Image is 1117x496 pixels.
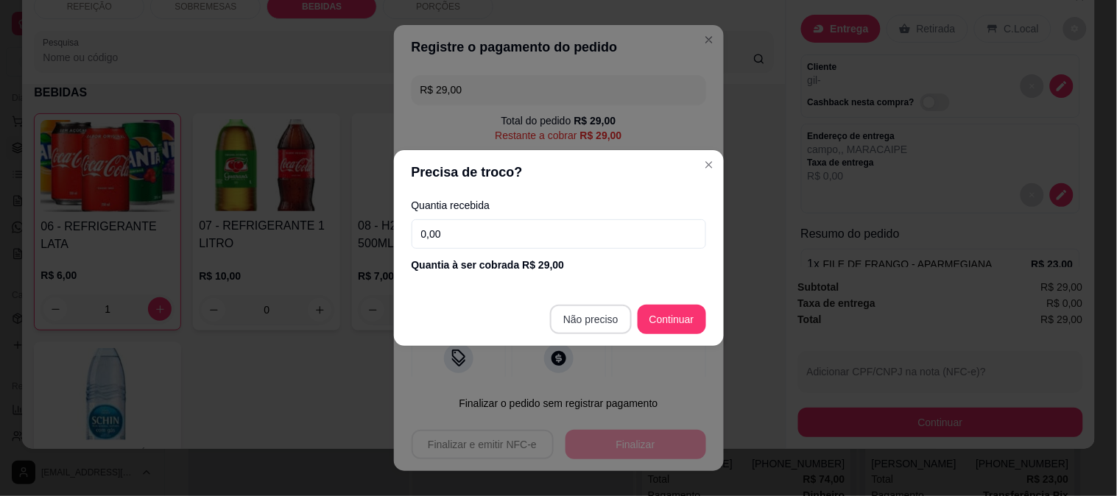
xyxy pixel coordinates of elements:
[412,200,706,210] label: Quantia recebida
[412,258,706,272] div: Quantia à ser cobrada R$ 29,00
[638,305,706,334] button: Continuar
[550,305,632,334] button: Não preciso
[394,150,724,194] header: Precisa de troco?
[697,153,721,177] button: Close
